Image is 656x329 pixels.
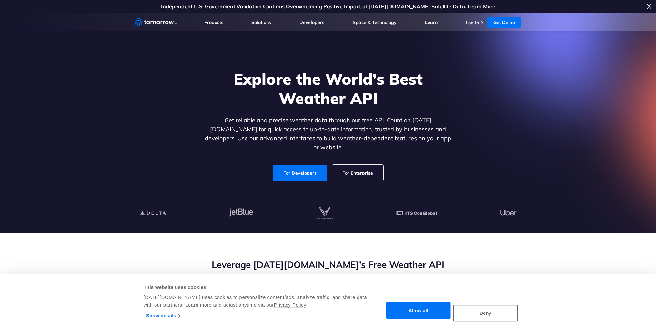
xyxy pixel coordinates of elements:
[161,3,495,10] a: Independent U.S. Government Validation Confirms Overwhelming Positive Impact of [DATE][DOMAIN_NAM...
[299,19,324,25] a: Developers
[466,20,479,26] a: Log In
[353,19,397,25] a: Space & Technology
[386,302,451,319] button: Allow all
[144,293,368,309] div: [DATE][DOMAIN_NAME] uses cookies to personalize content/ads, analyze traffic, and share data with...
[135,17,177,27] a: Home link
[274,302,306,308] a: Privacy Policy
[204,69,453,108] h1: Explore the World’s Best Weather API
[144,283,368,291] div: This website uses cookies
[135,259,522,271] h2: Leverage [DATE][DOMAIN_NAME]’s Free Weather API
[204,116,453,152] p: Get reliable and precise weather data through our free API. Count on [DATE][DOMAIN_NAME] for quic...
[251,19,271,25] a: Solutions
[204,19,223,25] a: Products
[425,19,438,25] a: Learn
[332,165,383,181] a: For Enterprise
[273,165,327,181] a: For Developers
[487,17,521,28] a: Get Demo
[146,311,180,321] a: Show details
[453,305,518,321] button: Deny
